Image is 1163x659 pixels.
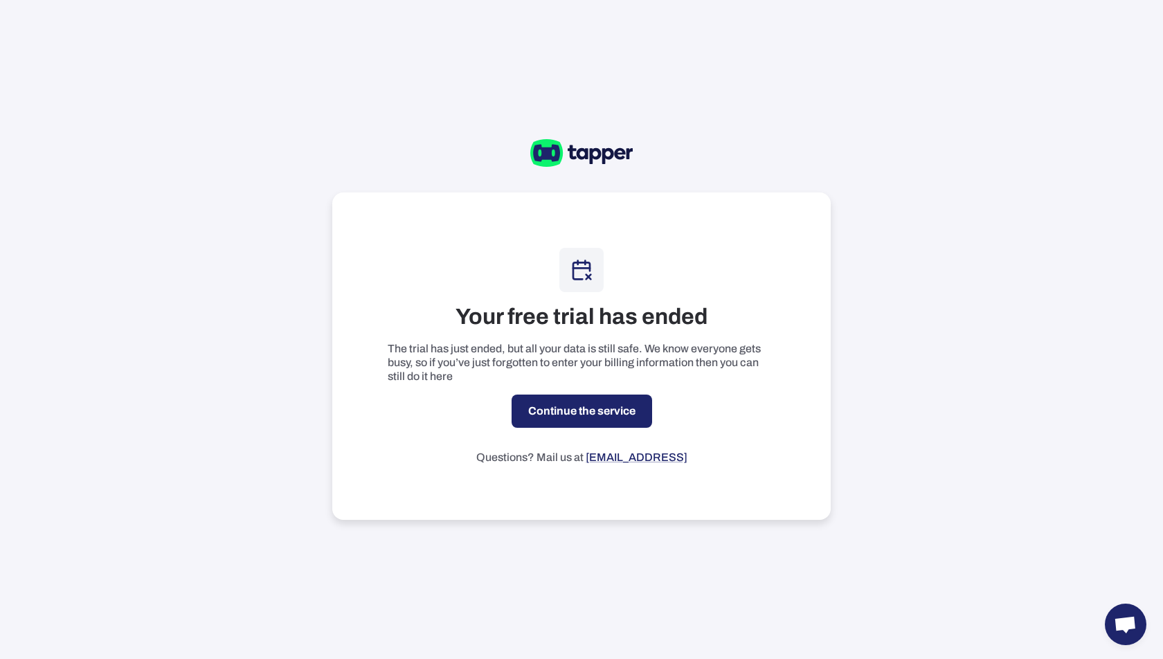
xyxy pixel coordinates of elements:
[512,395,652,428] a: Continue the service
[476,451,687,464] p: Questions? Mail us at
[1105,604,1146,645] div: Open chat
[586,451,687,463] a: [EMAIL_ADDRESS]
[388,342,775,383] p: The trial has just ended, but all your data is still safe. We know everyone gets busy, so if you’...
[456,303,707,331] h3: Your free trial has ended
